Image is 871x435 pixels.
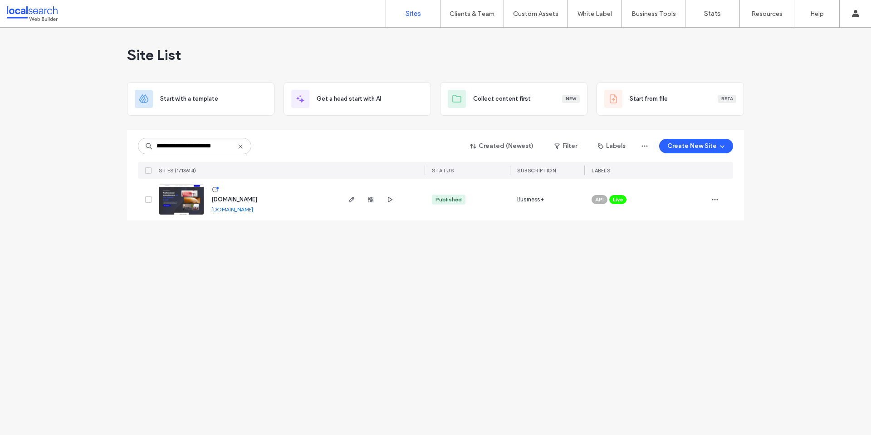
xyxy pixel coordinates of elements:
label: White Label [577,10,612,18]
label: Business Tools [631,10,676,18]
span: Get a head start with AI [317,94,381,103]
a: [DOMAIN_NAME] [211,196,257,203]
label: Sites [406,10,421,18]
button: Created (Newest) [462,139,542,153]
div: Published [435,196,462,204]
span: STATUS [432,167,454,174]
div: Get a head start with AI [284,82,431,116]
label: Help [810,10,824,18]
button: Filter [545,139,586,153]
span: Business+ [517,195,544,204]
span: LABELS [592,167,610,174]
span: Site List [127,46,181,64]
button: Create New Site [659,139,733,153]
span: API [595,196,604,204]
span: SUBSCRIPTION [517,167,556,174]
label: Clients & Team [450,10,494,18]
span: Collect content first [473,94,531,103]
span: SITES (1/13614) [159,167,196,174]
div: Collect content firstNew [440,82,587,116]
span: Live [613,196,623,204]
label: Stats [704,10,721,18]
button: Labels [590,139,634,153]
div: Start with a template [127,82,274,116]
div: Beta [718,95,736,103]
label: Resources [751,10,783,18]
div: Start from fileBeta [597,82,744,116]
span: Start from file [630,94,668,103]
label: Custom Assets [513,10,558,18]
span: Start with a template [160,94,218,103]
a: [DOMAIN_NAME] [211,206,253,213]
div: New [562,95,580,103]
